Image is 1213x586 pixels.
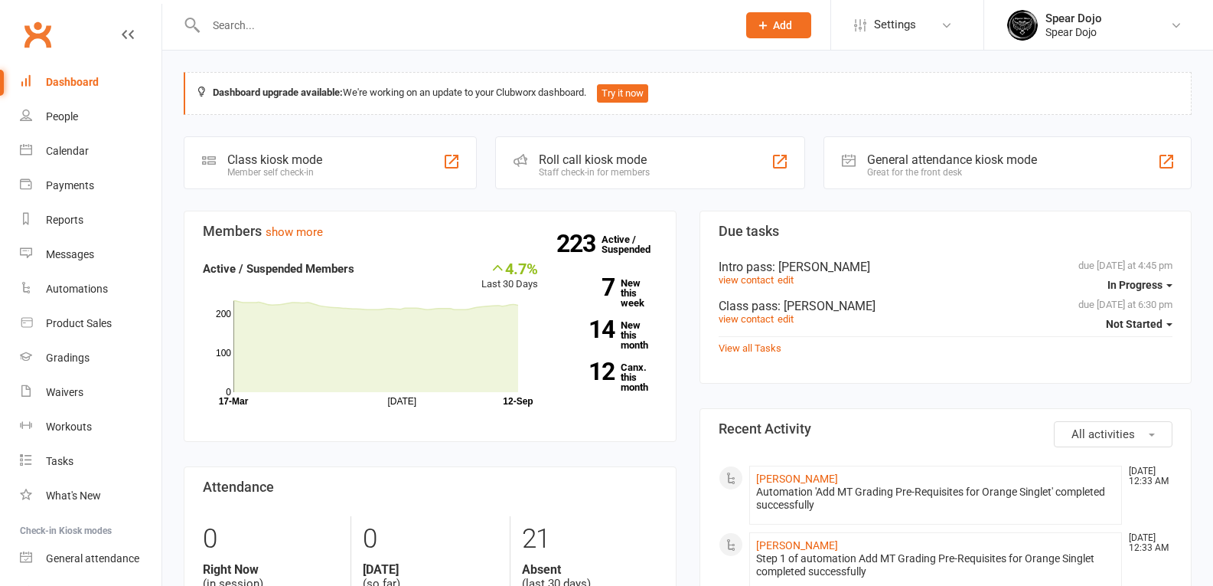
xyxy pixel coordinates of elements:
[602,223,669,266] a: 223Active / Suspended
[1045,11,1102,25] div: Spear Dojo
[46,317,112,329] div: Product Sales
[20,134,161,169] a: Calendar
[756,486,1116,512] div: Automation 'Add MT Grading Pre-Requisites for Orange Singlet' completed successfully
[46,214,83,226] div: Reports
[20,542,161,576] a: General attendance kiosk mode
[46,455,73,467] div: Tasks
[1107,271,1172,299] button: In Progress
[481,260,538,293] div: Last 30 Days
[266,225,323,239] a: show more
[227,152,322,167] div: Class kiosk mode
[756,473,838,485] a: [PERSON_NAME]
[1121,533,1172,553] time: [DATE] 12:33 AM
[561,320,657,350] a: 14New this month
[1071,427,1135,441] span: All activities
[756,552,1116,578] div: Step 1 of automation Add MT Grading Pre-Requisites for Orange Singlet completed successfully
[203,262,354,276] strong: Active / Suspended Members
[561,318,615,341] strong: 14
[773,19,792,31] span: Add
[46,283,108,295] div: Automations
[20,169,161,203] a: Payments
[46,352,90,364] div: Gradings
[46,421,92,433] div: Workouts
[203,480,657,495] h3: Attendance
[756,539,838,552] a: [PERSON_NAME]
[778,274,794,286] a: edit
[213,87,343,98] strong: Dashboard upgrade available:
[561,278,657,308] a: 7New this week
[561,276,615,299] strong: 7
[20,375,161,410] a: Waivers
[20,237,161,272] a: Messages
[46,76,99,88] div: Dashboard
[1106,310,1172,338] button: Not Started
[46,489,101,502] div: What's New
[184,72,1192,115] div: We're working on an update to your Clubworx dashboard.
[46,248,94,260] div: Messages
[20,341,161,375] a: Gradings
[201,15,726,36] input: Search...
[719,299,1173,313] div: Class pass
[772,260,870,274] span: : [PERSON_NAME]
[539,167,650,178] div: Staff check-in for members
[778,313,794,325] a: edit
[719,224,1173,239] h3: Due tasks
[20,306,161,341] a: Product Sales
[874,8,916,42] span: Settings
[20,479,161,513] a: What's New
[46,110,78,123] div: People
[1045,25,1102,39] div: Spear Dojo
[719,342,781,354] a: View all Tasks
[203,562,339,577] strong: Right Now
[18,15,57,54] a: Clubworx
[597,84,648,103] button: Try it now
[203,516,339,562] div: 0
[522,562,657,577] strong: Absent
[46,179,94,192] div: Payments
[20,444,161,479] a: Tasks
[203,224,657,239] h3: Members
[20,100,161,134] a: People
[1106,318,1162,330] span: Not Started
[20,410,161,444] a: Workouts
[867,167,1037,178] div: Great for the front desk
[481,260,538,277] div: 4.7%
[363,516,498,562] div: 0
[719,421,1173,437] h3: Recent Activity
[539,152,650,167] div: Roll call kiosk mode
[867,152,1037,167] div: General attendance kiosk mode
[719,260,1173,274] div: Intro pass
[746,12,811,38] button: Add
[522,516,657,562] div: 21
[1107,279,1162,291] span: In Progress
[46,145,89,157] div: Calendar
[778,299,876,313] span: : [PERSON_NAME]
[1007,10,1038,41] img: thumb_image1623745760.png
[556,232,602,255] strong: 223
[1121,467,1172,486] time: [DATE] 12:33 AM
[719,274,774,286] a: view contact
[20,272,161,306] a: Automations
[46,386,83,398] div: Waivers
[363,562,498,577] strong: [DATE]
[719,313,774,325] a: view contact
[46,552,139,565] div: General attendance
[227,167,322,178] div: Member self check-in
[20,65,161,100] a: Dashboard
[561,362,657,392] a: 12Canx. this month
[561,360,615,383] strong: 12
[1054,421,1172,447] button: All activities
[20,203,161,237] a: Reports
